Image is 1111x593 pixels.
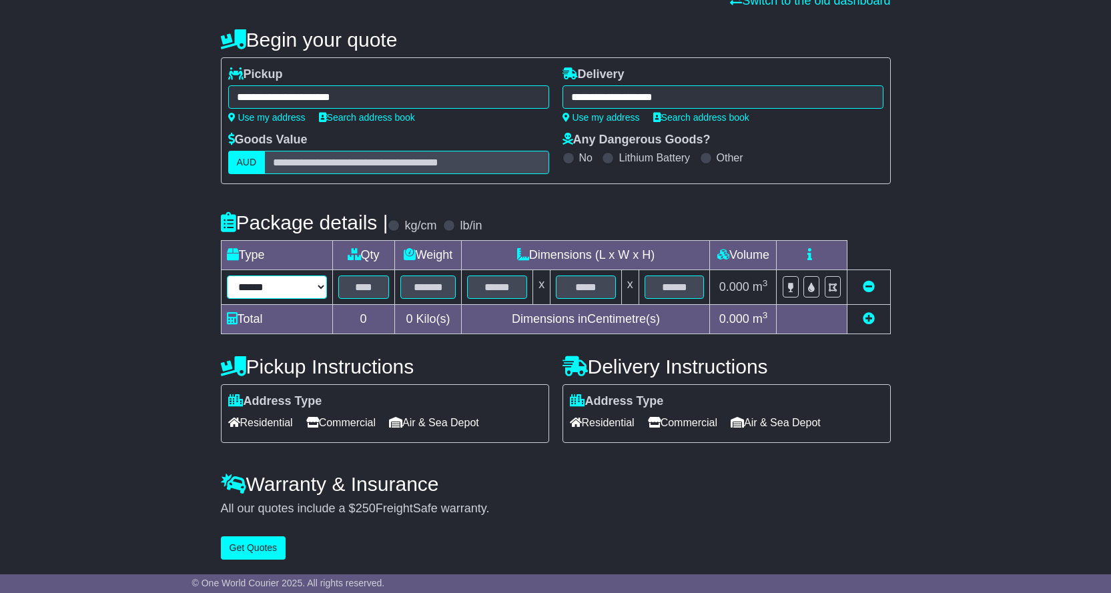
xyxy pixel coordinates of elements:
label: lb/in [460,219,482,233]
td: Total [221,305,332,334]
span: 0 [406,312,412,326]
td: x [621,270,639,305]
span: Residential [570,412,635,433]
div: All our quotes include a $ FreightSafe warranty. [221,502,891,516]
label: AUD [228,151,266,174]
td: Kilo(s) [394,305,462,334]
a: Search address book [653,112,749,123]
a: Remove this item [863,280,875,293]
label: Pickup [228,67,283,82]
td: Volume [710,241,777,270]
label: Goods Value [228,133,308,147]
label: Any Dangerous Goods? [563,133,711,147]
sup: 3 [763,310,768,320]
td: x [533,270,550,305]
td: Dimensions (L x W x H) [462,241,710,270]
label: Other [717,151,743,164]
span: © One World Courier 2025. All rights reserved. [192,578,385,588]
span: Commercial [306,412,376,433]
label: Lithium Battery [619,151,690,164]
a: Use my address [228,112,306,123]
span: Commercial [648,412,717,433]
label: No [579,151,593,164]
td: Dimensions in Centimetre(s) [462,305,710,334]
span: m [753,280,768,293]
a: Use my address [563,112,640,123]
button: Get Quotes [221,536,286,560]
a: Search address book [319,112,415,123]
label: Address Type [228,394,322,409]
sup: 3 [763,278,768,288]
span: 0.000 [719,280,749,293]
td: 0 [332,305,394,334]
h4: Pickup Instructions [221,356,549,378]
span: Air & Sea Depot [731,412,821,433]
h4: Package details | [221,211,388,233]
span: 250 [356,502,376,515]
h4: Begin your quote [221,29,891,51]
td: Weight [394,241,462,270]
td: Qty [332,241,394,270]
a: Add new item [863,312,875,326]
span: Air & Sea Depot [389,412,479,433]
label: Address Type [570,394,664,409]
span: Residential [228,412,293,433]
span: 0.000 [719,312,749,326]
label: kg/cm [404,219,436,233]
span: m [753,312,768,326]
td: Type [221,241,332,270]
h4: Warranty & Insurance [221,473,891,495]
h4: Delivery Instructions [563,356,891,378]
label: Delivery [563,67,625,82]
